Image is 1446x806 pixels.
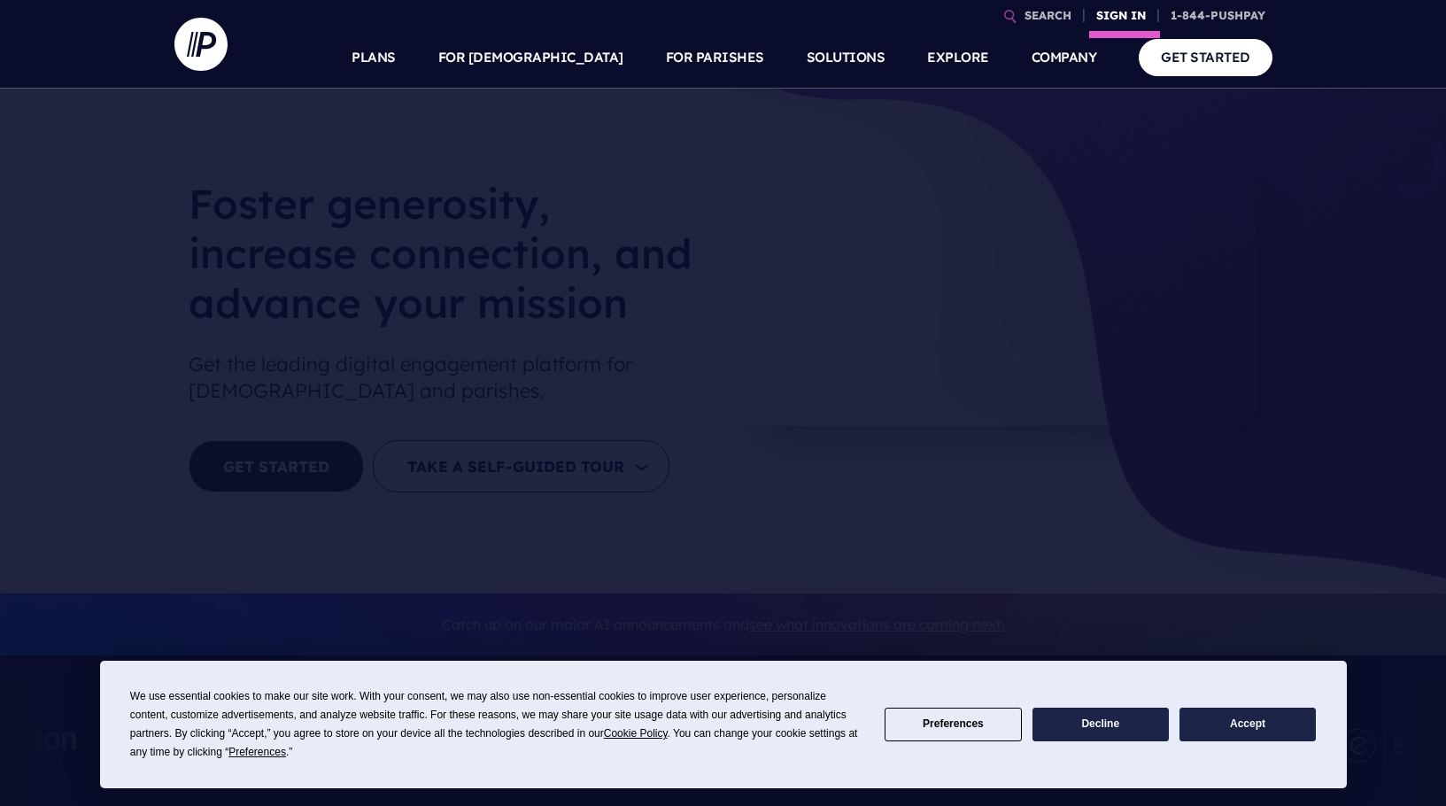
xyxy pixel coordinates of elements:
button: Preferences [885,708,1021,742]
a: PLANS [352,27,396,89]
a: GET STARTED [1139,39,1272,75]
a: FOR [DEMOGRAPHIC_DATA] [438,27,623,89]
button: Accept [1179,708,1316,742]
span: Cookie Policy [604,727,668,740]
a: COMPANY [1032,27,1097,89]
span: Preferences [228,746,286,758]
a: SOLUTIONS [807,27,885,89]
a: EXPLORE [927,27,989,89]
div: Cookie Consent Prompt [100,661,1347,788]
div: We use essential cookies to make our site work. With your consent, we may also use non-essential ... [130,687,863,762]
button: Decline [1032,708,1169,742]
a: FOR PARISHES [666,27,764,89]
